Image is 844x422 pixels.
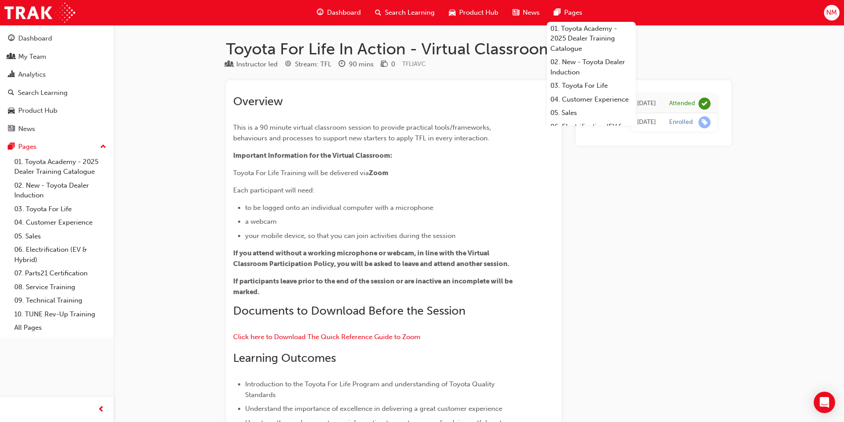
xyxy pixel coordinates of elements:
span: a webcam [245,217,277,225]
span: money-icon [381,61,388,69]
div: My Team [18,52,46,62]
span: learningResourceType_INSTRUCTOR_LED-icon [226,61,233,69]
div: Type [226,59,278,70]
span: car-icon [8,107,15,115]
a: 06. Electrification (EV & Hybrid) [11,243,110,266]
span: Pages [564,8,582,18]
a: 04. Customer Experience [547,93,636,107]
span: target-icon [285,61,291,69]
div: Thu Aug 18 2022 00:00:00 GMT+1000 (Australian Eastern Standard Time) [637,98,656,109]
span: pages-icon [554,7,561,18]
span: pages-icon [8,143,15,151]
span: Introduction to the Toyota For Life Program and understanding of Toyota Quality Standards [245,380,497,399]
div: Dashboard [18,33,52,44]
a: 09. Technical Training [11,294,110,307]
span: people-icon [8,53,15,61]
div: Analytics [18,70,46,80]
span: prev-icon [98,404,105,415]
button: NM [824,5,840,20]
div: Attended [669,99,695,108]
span: Search Learning [385,8,435,18]
span: clock-icon [339,61,345,69]
button: DashboardMy TeamAnalyticsSearch LearningProduct HubNews [4,29,110,139]
span: News [523,8,540,18]
a: guage-iconDashboard [310,4,368,22]
a: Product Hub [4,102,110,119]
a: 10. TUNE Rev-Up Training [11,307,110,321]
div: 0 [391,59,395,70]
a: 07. Parts21 Certification [11,266,110,280]
div: Search Learning [18,88,68,98]
a: Search Learning [4,85,110,101]
button: Pages [4,139,110,155]
a: pages-iconPages [547,4,590,22]
div: Product Hub [18,106,57,116]
a: Analytics [4,66,110,83]
span: guage-icon [317,7,323,18]
span: learningRecordVerb_ENROLL-icon [699,116,711,128]
a: 02. New - Toyota Dealer Induction [11,179,110,202]
span: Understand the importance of excellence in delivering a great customer experience [245,405,502,413]
span: to be logged onto an individual computer with a microphone [245,204,433,212]
div: Pages [18,142,36,152]
a: 02. New - Toyota Dealer Induction [547,55,636,79]
span: up-icon [100,141,106,153]
a: Dashboard [4,30,110,47]
span: chart-icon [8,71,15,79]
a: 06. Electrification (EV & Hybrid) [547,120,636,143]
div: Price [381,59,395,70]
div: Instructor led [236,59,278,70]
span: Learning resource code [402,60,426,68]
span: Overview [233,94,283,108]
div: News [18,124,35,134]
span: If participants leave prior to the end of the session or are inactive an incomplete will be marked. [233,277,514,296]
div: Duration [339,59,374,70]
a: Click here to Download The Quick Reference Guide to Zoom [233,333,420,341]
span: NM [826,8,837,18]
a: My Team [4,49,110,65]
span: Zoom [369,169,388,177]
a: 01. Toyota Academy - 2025 Dealer Training Catalogue [547,22,636,56]
div: Stream [285,59,331,70]
a: 04. Customer Experience [11,216,110,229]
a: 03. Toyota For Life [11,202,110,216]
span: news-icon [513,7,519,18]
a: car-iconProduct Hub [442,4,505,22]
span: Dashboard [327,8,361,18]
a: 05. Sales [547,106,636,120]
span: Important Information for the Virtual Classroom: [233,152,392,160]
h1: Toyota For Life In Action - Virtual Classroom [226,39,731,59]
div: 90 mins [349,59,374,70]
span: search-icon [8,89,14,97]
div: Wed Mar 02 2022 01:00:00 GMT+1100 (Australian Eastern Daylight Time) [637,117,656,127]
span: Learning Outcomes [233,351,336,365]
span: This is a 90 minute virtual classroom session to provide practical tools/frameworks, behaviours a... [233,123,493,142]
span: car-icon [449,7,456,18]
div: Open Intercom Messenger [814,392,835,413]
img: Trak [4,3,75,23]
a: 01. Toyota Academy - 2025 Dealer Training Catalogue [11,155,110,179]
span: search-icon [375,7,381,18]
div: Stream: TFL [295,59,331,70]
span: learningRecordVerb_ATTEND-icon [699,98,711,110]
a: 03. Toyota For Life [547,79,636,93]
span: Documents to Download Before the Session [233,304,465,318]
span: news-icon [8,125,15,133]
a: news-iconNews [505,4,547,22]
span: guage-icon [8,35,15,43]
span: your mobile device, so that you can join activities during the session [245,232,456,240]
span: Each participant will need: [233,186,315,194]
a: 08. Service Training [11,280,110,294]
a: All Pages [11,321,110,335]
a: search-iconSearch Learning [368,4,442,22]
div: Enrolled [669,118,693,127]
span: Toyota For Life Training will be delivered via [233,169,369,177]
span: If you attend without a working microphone or webcam, in line with the Virtual Classroom Particip... [233,249,509,268]
span: Product Hub [459,8,498,18]
a: 05. Sales [11,229,110,243]
a: News [4,121,110,137]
